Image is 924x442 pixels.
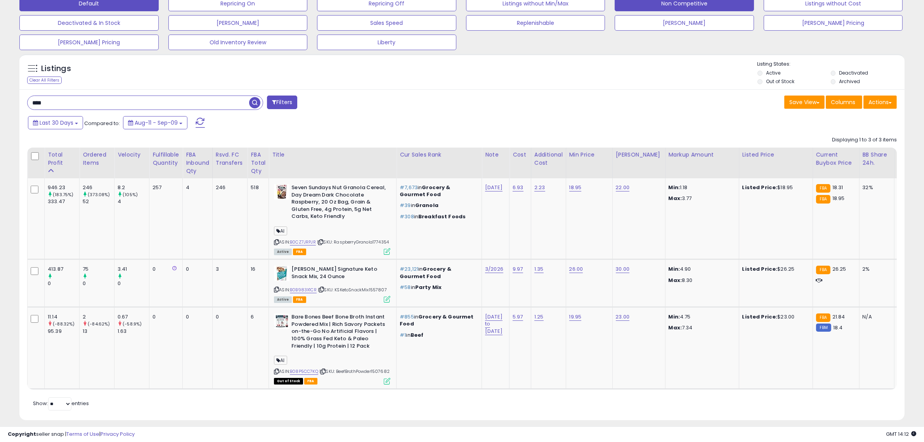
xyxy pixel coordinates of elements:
[669,265,680,273] strong: Min:
[48,184,79,191] div: 946.23
[616,313,630,321] a: 23.00
[186,313,206,320] div: 0
[272,151,393,159] div: Title
[669,184,680,191] strong: Min:
[669,313,733,320] p: 4.75
[832,136,897,144] div: Displaying 1 to 3 of 3 items
[290,287,317,293] a: B0B983X1CR
[274,313,390,383] div: ASIN:
[826,96,862,109] button: Columns
[293,296,306,303] span: FBA
[400,332,476,339] p: in
[400,265,451,280] span: Grocery & Gourmet Food
[742,184,807,191] div: $18.95
[48,266,79,273] div: 413.87
[513,313,523,321] a: 5.97
[569,184,582,191] a: 18.95
[669,324,682,331] strong: Max:
[400,213,414,220] span: #308
[669,151,736,159] div: Markup Amount
[83,184,114,191] div: 246
[485,313,503,335] a: [DATE] to [DATE]
[251,184,263,191] div: 518
[816,324,831,332] small: FBM
[123,116,187,129] button: Aug-11 - Sep-09
[513,151,528,159] div: Cost
[832,195,845,202] span: 18.95
[123,191,138,198] small: (105%)
[318,287,387,293] span: | SKU: KSKetoSnackMix1557807
[863,266,888,273] div: 2%
[293,249,306,255] span: FBA
[40,119,73,127] span: Last 30 Days
[317,35,456,50] button: Liberty
[48,280,79,287] div: 0
[816,266,830,274] small: FBA
[251,313,263,320] div: 6
[304,378,317,385] span: FBA
[766,70,780,76] label: Active
[216,313,242,320] div: 0
[534,184,545,191] a: 2.23
[669,195,733,202] p: 3.77
[742,313,807,320] div: $23.00
[216,151,244,167] div: Rsvd. FC Transfers
[216,266,242,273] div: 3
[485,151,506,159] div: Note
[84,120,120,127] span: Compared to:
[267,96,297,109] button: Filters
[485,265,503,273] a: 3/2026
[485,184,503,191] a: [DATE]
[400,265,418,273] span: #23,121
[48,328,79,335] div: 95.39
[784,96,825,109] button: Save View
[400,266,476,280] p: in
[400,313,414,320] span: #855
[83,198,114,205] div: 52
[534,265,544,273] a: 1.35
[839,78,860,85] label: Archived
[832,184,843,191] span: 18.31
[291,313,386,352] b: Bare Bones Beef Bone Broth Instant Powdered Mix | Rich Savory Packets on-the-Go No Artificial Fla...
[669,195,682,202] strong: Max:
[186,266,206,273] div: 0
[764,15,903,31] button: [PERSON_NAME] Pricing
[27,77,62,84] div: Clear All Filters
[48,313,79,320] div: 11.14
[415,202,439,209] span: Granola
[615,15,754,31] button: [PERSON_NAME]
[19,35,159,50] button: [PERSON_NAME] Pricing
[101,430,135,438] a: Privacy Policy
[88,321,110,327] small: (-84.62%)
[290,368,318,375] a: B08P5CC7KQ
[569,313,582,321] a: 19.95
[833,324,843,331] span: 18.4
[274,356,287,365] span: AI
[88,191,110,198] small: (373.08%)
[83,328,114,335] div: 13
[317,239,389,245] span: | SKU: RaspberryGranola1774354
[83,280,114,287] div: 0
[251,151,265,175] div: FBA Total Qty
[534,313,544,321] a: 1.25
[400,151,478,159] div: Cur Sales Rank
[274,313,290,329] img: 413BIVc1ilL._SL40_.jpg
[118,184,149,191] div: 8.2
[400,313,473,327] span: Grocery & Gourmet Food
[274,184,290,200] img: 51E49ysdE9L._SL40_.jpg
[400,184,418,191] span: #7,673
[274,296,292,303] span: All listings currently available for purchase on Amazon
[66,430,99,438] a: Terms of Use
[400,284,476,291] p: in
[153,313,177,320] div: 0
[816,195,830,204] small: FBA
[274,266,290,281] img: 412ddhBFBDL._SL40_.jpg
[418,213,466,220] span: Breakfast Foods
[118,313,149,320] div: 0.67
[569,151,609,159] div: Min Price
[251,266,263,273] div: 16
[415,284,442,291] span: Party Mix
[669,313,680,320] strong: Min:
[742,151,810,159] div: Listed Price
[186,184,206,191] div: 4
